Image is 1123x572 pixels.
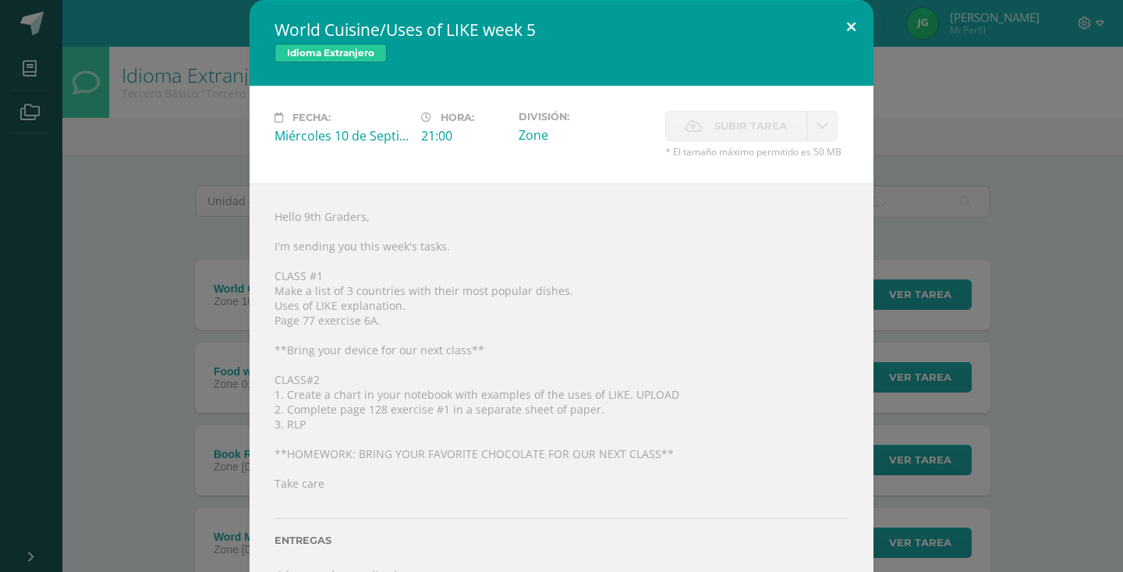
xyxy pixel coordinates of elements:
[275,127,409,144] div: Miércoles 10 de Septiembre
[519,126,653,144] div: Zone
[807,111,838,141] a: La fecha de entrega ha expirado
[519,111,653,123] label: División:
[275,19,848,41] h2: World Cuisine/Uses of LIKE week 5
[665,145,848,158] span: * El tamaño máximo permitido es 50 MB
[665,111,807,141] label: La fecha de entrega ha expirado
[421,127,506,144] div: 21:00
[441,112,474,123] span: Hora:
[275,535,848,546] label: Entregas
[292,112,331,123] span: Fecha:
[275,44,387,62] span: Idioma Extranjero
[714,112,787,140] span: Subir tarea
